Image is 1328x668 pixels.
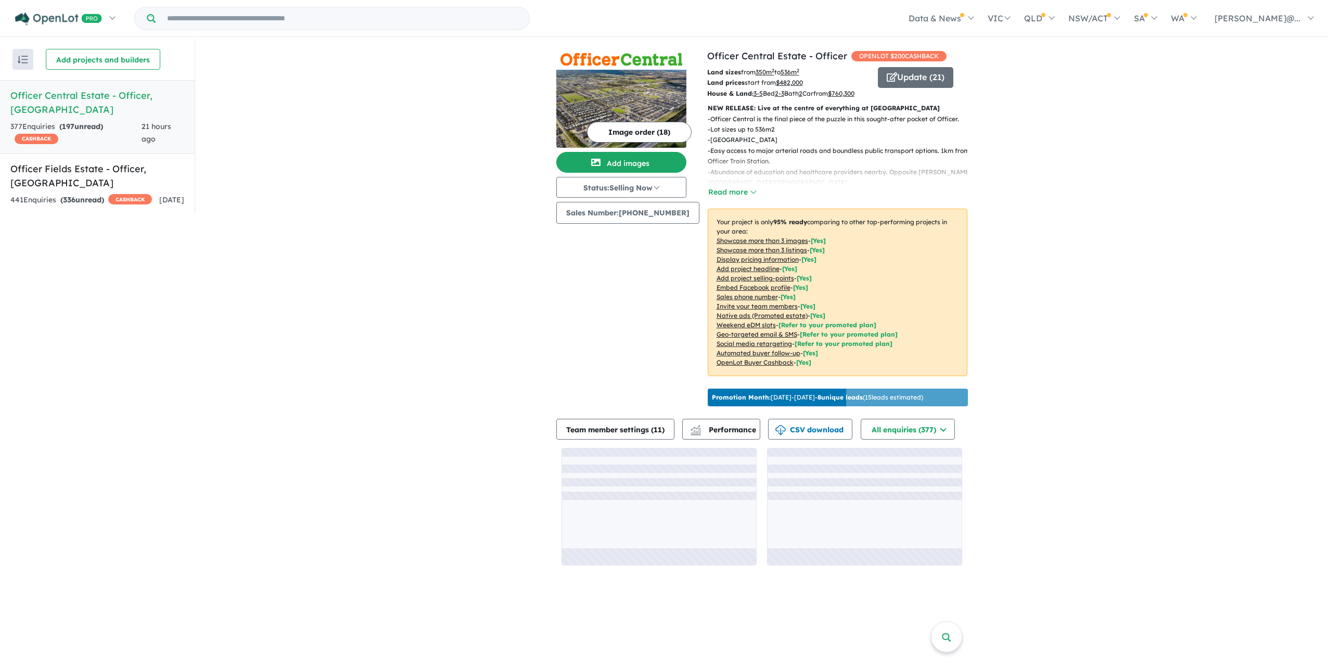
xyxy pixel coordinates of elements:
[708,146,976,167] p: - Easy access to major arterial roads and boundless public transport options. 1km from Officer Tr...
[708,103,967,113] p: NEW RELEASE: Live at the centre of everything at [GEOGRAPHIC_DATA]
[828,89,854,97] u: $ 760,300
[708,209,967,376] p: Your project is only comparing to other top-performing projects in your area: - - - - - - - - - -...
[708,186,757,198] button: Read more
[818,393,863,401] b: 8 unique leads
[717,274,794,282] u: Add project selling-points
[691,428,701,435] img: bar-chart.svg
[158,7,527,30] input: Try estate name, suburb, builder or developer
[754,89,763,97] u: 3-5
[62,122,74,131] span: 197
[707,89,754,97] b: House & Land:
[15,134,58,144] span: CASHBACK
[707,68,741,76] b: Land sizes
[878,67,953,88] button: Update (21)
[772,68,774,73] sup: 2
[717,358,794,366] u: OpenLot Buyer Cashback
[851,51,947,61] span: OPENLOT $ 200 CASHBACK
[795,340,892,348] span: [Refer to your promoted plan]
[18,56,28,63] img: sort.svg
[717,293,778,301] u: Sales phone number
[800,330,898,338] span: [Refer to your promoted plan]
[861,419,955,440] button: All enquiries (377)
[717,321,776,329] u: Weekend eDM slots
[717,340,792,348] u: Social media retargeting
[717,302,798,310] u: Invite your team members
[717,265,780,273] u: Add project headline
[707,50,847,62] a: Officer Central Estate - Officer
[797,68,799,73] sup: 2
[774,68,799,76] span: to
[781,68,799,76] u: 536 m
[556,419,674,440] button: Team member settings (11)
[159,195,184,204] span: [DATE]
[10,88,184,117] h5: Officer Central Estate - Officer , [GEOGRAPHIC_DATA]
[692,425,756,434] span: Performance
[10,162,184,190] h5: Officer Fields Estate - Officer , [GEOGRAPHIC_DATA]
[796,358,811,366] span: [Yes]
[707,67,870,78] p: from
[707,88,870,99] p: Bed Bath Car from
[707,78,870,88] p: start from
[799,89,802,97] u: 2
[778,321,876,329] span: [Refer to your promoted plan]
[717,237,808,245] u: Showcase more than 3 images
[756,68,774,76] u: 350 m
[556,70,686,148] img: Officer Central Estate - Officer
[587,122,692,143] button: Image order (18)
[708,167,976,188] p: - Abundance of education and healthcare providers nearby. Opposite [PERSON_NAME][GEOGRAPHIC_DATA]...
[801,255,816,263] span: [ Yes ]
[108,194,152,204] span: CASHBACK
[717,312,808,319] u: Native ads (Promoted estate)
[768,419,852,440] button: CSV download
[776,79,803,86] u: $ 482,000
[775,89,784,97] u: 2-3
[717,255,799,263] u: Display pricing information
[707,79,745,86] b: Land prices
[773,218,807,226] b: 95 % ready
[556,177,686,198] button: Status:Selling Now
[15,12,102,25] img: Openlot PRO Logo White
[691,425,700,431] img: line-chart.svg
[556,49,686,148] a: Officer Central Estate - Officer LogoOfficer Central Estate - Officer
[810,312,825,319] span: [Yes]
[717,330,797,338] u: Geo-targeted email & SMS
[1215,13,1300,23] span: [PERSON_NAME]@...
[708,135,976,145] p: - [GEOGRAPHIC_DATA]
[712,393,923,402] p: [DATE] - [DATE] - ( 15 leads estimated)
[810,246,825,254] span: [ Yes ]
[654,425,662,434] span: 11
[60,195,104,204] strong: ( unread)
[142,122,171,144] span: 21 hours ago
[712,393,771,401] b: Promotion Month:
[811,237,826,245] span: [ Yes ]
[797,274,812,282] span: [ Yes ]
[10,121,142,146] div: 377 Enquir ies
[782,265,797,273] span: [ Yes ]
[717,246,807,254] u: Showcase more than 3 listings
[560,53,682,65] img: Officer Central Estate - Officer Logo
[556,202,699,224] button: Sales Number:[PHONE_NUMBER]
[59,122,103,131] strong: ( unread)
[800,302,815,310] span: [ Yes ]
[708,124,976,135] p: - Lot sizes up to 536m2
[46,49,160,70] button: Add projects and builders
[717,284,790,291] u: Embed Facebook profile
[708,114,976,124] p: - Officer Central is the final piece of the puzzle in this sought-after pocket of Officer.
[63,195,75,204] span: 336
[717,349,800,357] u: Automated buyer follow-up
[556,152,686,173] button: Add images
[781,293,796,301] span: [ Yes ]
[682,419,760,440] button: Performance
[10,194,152,207] div: 441 Enquir ies
[775,425,786,435] img: download icon
[793,284,808,291] span: [ Yes ]
[803,349,818,357] span: [Yes]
